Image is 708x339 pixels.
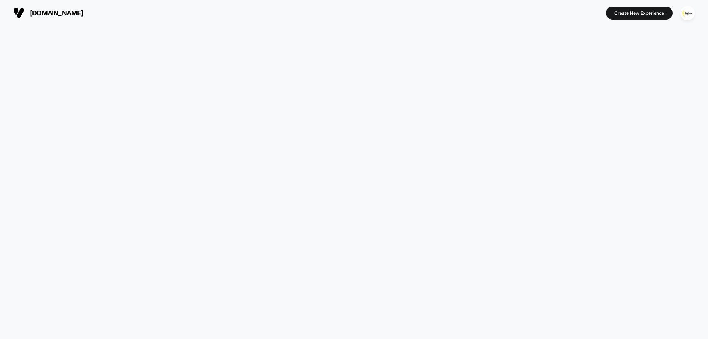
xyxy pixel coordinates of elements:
span: [DOMAIN_NAME] [30,9,83,17]
button: Create New Experience [606,7,673,20]
button: [DOMAIN_NAME] [11,7,86,19]
img: Visually logo [13,7,24,18]
button: ppic [678,6,697,21]
img: ppic [680,6,695,20]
